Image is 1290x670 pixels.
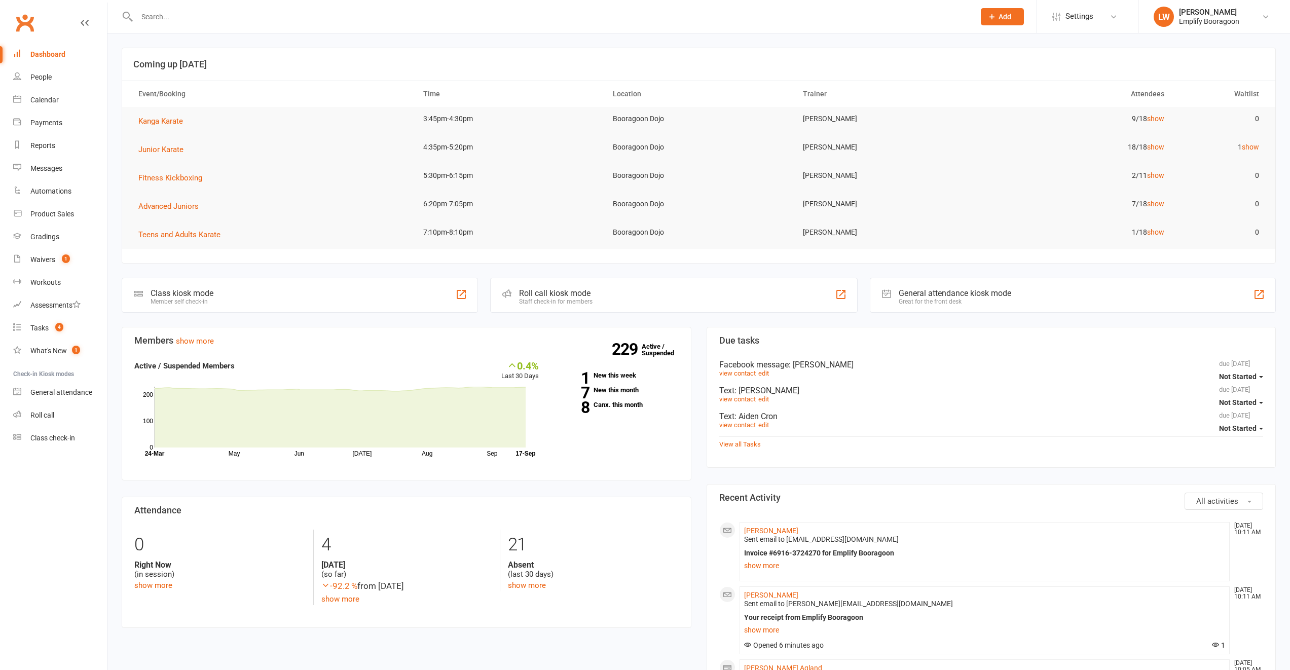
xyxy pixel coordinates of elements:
[1219,393,1263,412] button: Not Started
[519,298,593,305] div: Staff check-in for members
[13,180,107,203] a: Automations
[134,336,679,346] h3: Members
[138,202,199,211] span: Advanced Juniors
[133,59,1264,69] h3: Coming up [DATE]
[983,220,1173,244] td: 1/18
[30,73,52,81] div: People
[321,530,492,560] div: 4
[734,386,799,395] span: : [PERSON_NAME]
[1219,398,1257,406] span: Not Started
[1173,107,1268,131] td: 0
[719,386,1264,395] div: Text
[554,372,679,379] a: 1New this week
[138,117,183,126] span: Kanga Karate
[554,370,589,386] strong: 1
[30,210,74,218] div: Product Sales
[744,613,1226,622] div: Your receipt from Emplify Booragoon
[1219,373,1257,381] span: Not Started
[983,81,1173,107] th: Attendees
[151,298,213,305] div: Member self check-in
[999,13,1011,21] span: Add
[983,192,1173,216] td: 7/18
[1196,497,1238,506] span: All activities
[983,135,1173,159] td: 18/18
[744,591,798,599] a: [PERSON_NAME]
[414,81,604,107] th: Time
[138,172,209,184] button: Fitness Kickboxing
[30,324,49,332] div: Tasks
[13,111,107,134] a: Payments
[758,369,769,377] a: edit
[13,43,107,66] a: Dashboard
[13,66,107,89] a: People
[138,115,190,127] button: Kanga Karate
[554,387,679,393] a: 7New this month
[414,164,604,188] td: 5:30pm-6:15pm
[134,560,306,579] div: (in session)
[30,411,54,419] div: Roll call
[612,342,642,357] strong: 229
[1173,81,1268,107] th: Waitlist
[134,10,968,24] input: Search...
[1065,5,1093,28] span: Settings
[134,361,235,370] strong: Active / Suspended Members
[414,135,604,159] td: 4:35pm-5:20pm
[1147,171,1164,179] a: show
[13,157,107,180] a: Messages
[134,581,172,590] a: show more
[789,360,854,369] span: : [PERSON_NAME]
[744,549,1226,557] div: Invoice #6916-3724270 for Emplify Booragoon
[642,336,686,364] a: 229Active / Suspended
[508,530,679,560] div: 21
[1179,17,1239,26] div: Emplify Booragoon
[414,192,604,216] td: 6:20pm-7:05pm
[604,220,794,244] td: Booragoon Dojo
[13,271,107,294] a: Workouts
[744,600,953,608] span: Sent email to [PERSON_NAME][EMAIL_ADDRESS][DOMAIN_NAME]
[744,623,1226,637] a: show more
[744,559,1226,573] a: show more
[794,81,984,107] th: Trainer
[1173,164,1268,188] td: 0
[508,581,546,590] a: show more
[30,164,62,172] div: Messages
[134,560,306,570] strong: Right Now
[1173,220,1268,244] td: 0
[744,641,824,649] span: Opened 6 minutes ago
[1185,493,1263,510] button: All activities
[744,527,798,535] a: [PERSON_NAME]
[719,395,756,403] a: view contact
[321,579,492,593] div: from [DATE]
[604,81,794,107] th: Location
[30,50,65,58] div: Dashboard
[30,388,92,396] div: General attendance
[12,10,38,35] a: Clubworx
[604,164,794,188] td: Booragoon Dojo
[501,360,539,382] div: Last 30 Days
[30,96,59,104] div: Calendar
[719,412,1264,421] div: Text
[508,560,679,579] div: (last 30 days)
[13,226,107,248] a: Gradings
[981,8,1024,25] button: Add
[1147,143,1164,151] a: show
[508,560,679,570] strong: Absent
[744,535,899,543] span: Sent email to [EMAIL_ADDRESS][DOMAIN_NAME]
[794,192,984,216] td: [PERSON_NAME]
[13,203,107,226] a: Product Sales
[30,255,55,264] div: Waivers
[1219,367,1263,386] button: Not Started
[719,360,1264,369] div: Facebook message
[758,421,769,429] a: edit
[30,347,67,355] div: What's New
[1154,7,1174,27] div: LW
[129,81,414,107] th: Event/Booking
[138,145,183,154] span: Junior Karate
[13,134,107,157] a: Reports
[321,560,492,570] strong: [DATE]
[1179,8,1239,17] div: [PERSON_NAME]
[1229,523,1263,536] time: [DATE] 10:11 AM
[13,294,107,317] a: Assessments
[719,440,761,448] a: View all Tasks
[719,493,1264,503] h3: Recent Activity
